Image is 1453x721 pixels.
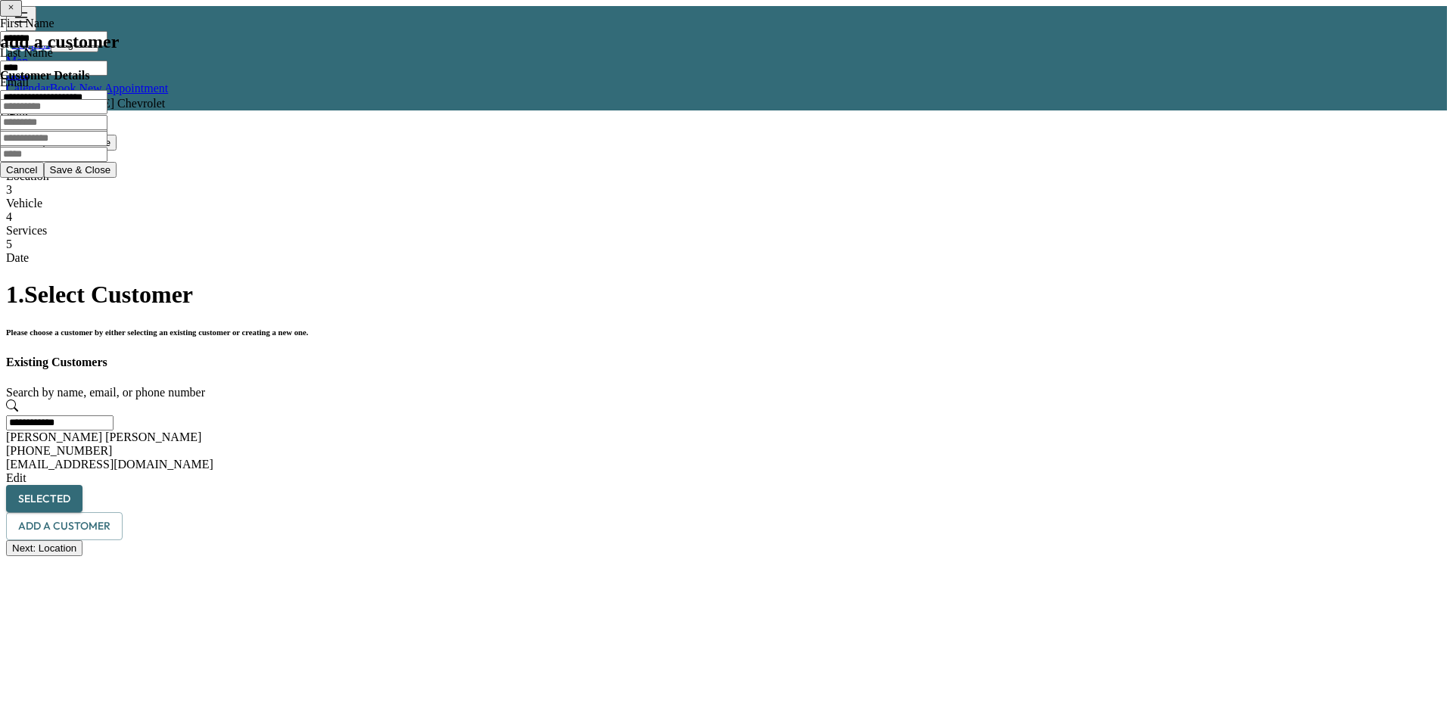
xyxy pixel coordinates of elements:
div: Customer [6,142,1447,156]
div: [PHONE_NUMBER] [6,444,1447,458]
div: Vehicle [6,197,1447,210]
div: Location [6,169,1447,183]
button: Next: Location [6,540,82,556]
label: Search by name, email, or phone number [6,386,205,399]
div: Services [6,224,1447,238]
div: [EMAIL_ADDRESS][DOMAIN_NAME] [6,458,1447,471]
div: Back [6,110,1447,129]
button: Add a customer [6,512,123,540]
a: MapBeta [6,54,1447,82]
div: 1 [6,129,1447,142]
div: [PERSON_NAME] [PERSON_NAME] [6,430,1447,444]
div: Date [6,251,1447,265]
h1: 1 . Select Customer [6,281,1447,309]
div: 4 [6,210,1447,224]
button: Save & Close [44,162,117,178]
a: Edit [6,471,26,484]
div: Beta [6,68,1447,82]
div: 2 [6,156,1447,169]
h4: Existing Customers [6,356,1447,369]
div: 5 [6,238,1447,251]
button: Selected [6,485,82,513]
div: 3 [6,183,1447,197]
h6: Please choose a customer by either selecting an existing customer or creating a new one. [6,328,1447,337]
